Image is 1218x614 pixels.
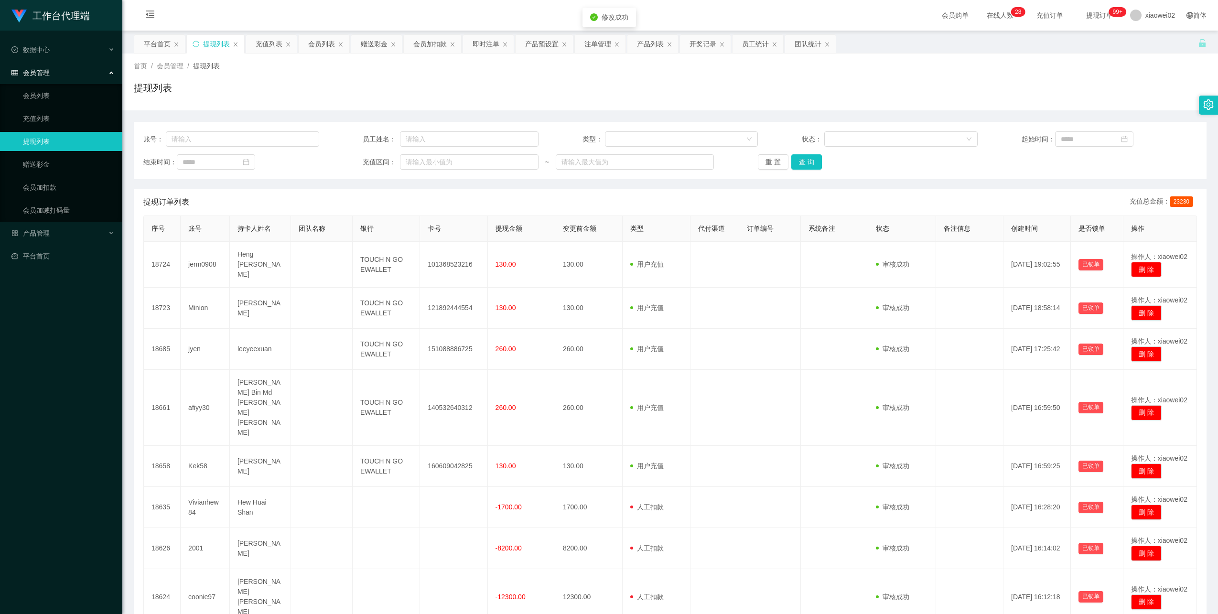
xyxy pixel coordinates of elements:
[23,201,115,220] a: 会员加减打码量
[23,86,115,105] a: 会员列表
[230,329,291,370] td: leeyeexuan
[496,503,522,511] span: -1700.00
[1109,7,1126,17] sup: 1019
[285,42,291,47] i: 图标: close
[1203,99,1214,110] i: 图标: setting
[555,487,623,528] td: 1700.00
[157,62,183,70] span: 会员管理
[698,225,725,232] span: 代付渠道
[1018,7,1022,17] p: 8
[667,42,672,47] i: 图标: close
[630,304,664,312] span: 用户充值
[143,157,177,167] span: 结束时间：
[144,242,181,288] td: 18724
[166,131,319,147] input: 请输入
[400,154,539,170] input: 请输入最小值为
[420,288,487,329] td: 121892444554
[876,544,909,552] span: 审核成功
[134,62,147,70] span: 首页
[496,345,516,353] span: 260.00
[11,10,27,23] img: logo.9652507e.png
[496,225,522,232] span: 提现金额
[144,35,171,53] div: 平台首页
[1015,7,1018,17] p: 2
[1186,12,1193,19] i: 图标: global
[353,288,420,329] td: TOUCH N GO EWALLET
[824,42,830,47] i: 图标: close
[630,593,664,601] span: 人工扣款
[966,136,972,143] i: 图标: down
[181,446,230,487] td: Kek58
[1003,242,1071,288] td: [DATE] 19:02:55
[230,288,291,329] td: [PERSON_NAME]
[230,487,291,528] td: Hew Huai Shan
[11,69,50,76] span: 会员管理
[188,225,202,232] span: 账号
[413,35,447,53] div: 会员加扣款
[561,42,567,47] i: 图标: close
[181,528,230,569] td: 2001
[1131,585,1187,593] span: 操作人：xiaowei02
[1131,305,1162,321] button: 删 除
[1131,546,1162,561] button: 删 除
[637,35,664,53] div: 产品列表
[230,446,291,487] td: [PERSON_NAME]
[11,11,90,19] a: 工作台代理端
[876,593,909,601] span: 审核成功
[193,62,220,70] span: 提现列表
[1078,543,1103,554] button: 已锁单
[23,109,115,128] a: 充值列表
[1131,454,1187,462] span: 操作人：xiaowei02
[353,242,420,288] td: TOUCH N GO EWALLET
[11,229,50,237] span: 产品管理
[525,35,559,53] div: 产品预设置
[23,178,115,197] a: 会员加扣款
[496,260,516,268] span: 130.00
[1131,505,1162,520] button: 删 除
[746,136,752,143] i: 图标: down
[363,134,399,144] span: 员工姓名：
[230,242,291,288] td: Heng [PERSON_NAME]
[230,370,291,446] td: [PERSON_NAME] Bin Md [PERSON_NAME] [PERSON_NAME]
[23,132,115,151] a: 提现列表
[390,42,396,47] i: 图标: close
[299,225,325,232] span: 团队名称
[982,12,1018,19] span: 在线人数
[181,370,230,446] td: afiyy30
[11,69,18,76] i: 图标: table
[181,329,230,370] td: jyen
[876,225,889,232] span: 状态
[555,446,623,487] td: 130.00
[1078,591,1103,603] button: 已锁单
[23,155,115,174] a: 赠送彩金
[11,46,18,53] i: 图标: check-circle-o
[555,288,623,329] td: 130.00
[602,13,628,21] span: 修改成功
[795,35,821,53] div: 团队统计
[1003,288,1071,329] td: [DATE] 18:58:14
[361,35,388,53] div: 赠送彩金
[555,242,623,288] td: 130.00
[496,593,526,601] span: -12300.00
[1131,537,1187,544] span: 操作人：xiaowei02
[876,345,909,353] span: 审核成功
[1032,12,1068,19] span: 充值订单
[420,242,487,288] td: 101368523216
[400,131,539,147] input: 请输入
[308,35,335,53] div: 会员列表
[496,462,516,470] span: 130.00
[1011,225,1038,232] span: 创建时间
[360,225,374,232] span: 银行
[630,503,664,511] span: 人工扣款
[1078,402,1103,413] button: 已锁单
[563,225,596,232] span: 变更前金额
[181,487,230,528] td: Vivianhew84
[590,13,598,21] i: icon: check-circle
[555,329,623,370] td: 260.00
[353,370,420,446] td: TOUCH N GO EWALLET
[747,225,774,232] span: 订单编号
[420,329,487,370] td: 151088886725
[420,446,487,487] td: 160609042825
[151,225,165,232] span: 序号
[1131,463,1162,479] button: 删 除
